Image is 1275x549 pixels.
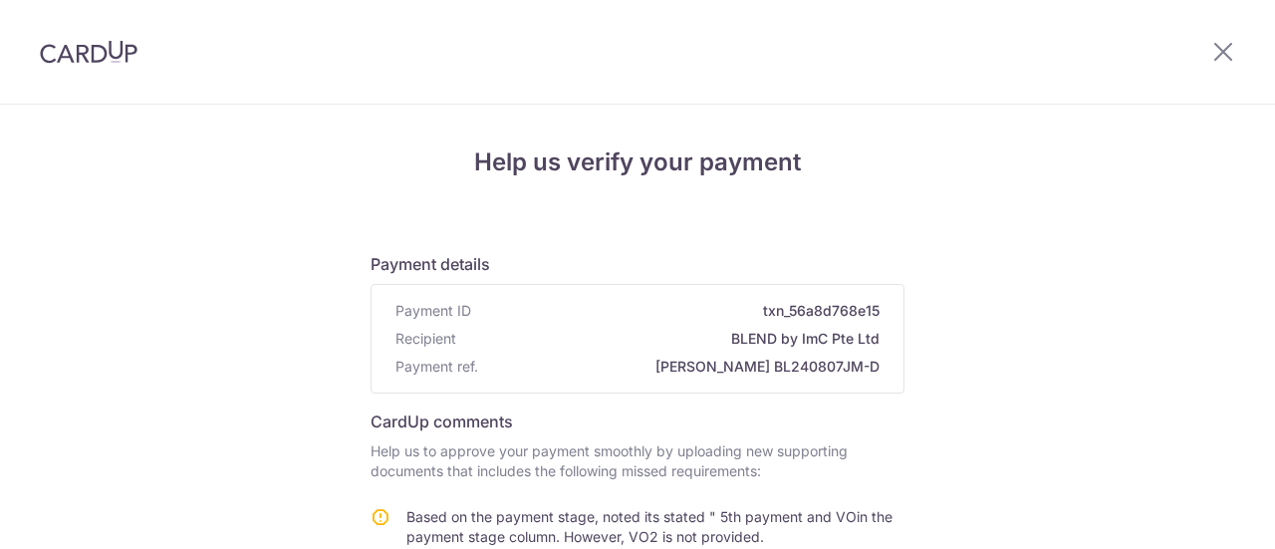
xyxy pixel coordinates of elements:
h6: CardUp comments [371,410,904,433]
iframe: Opens a widget where you can find more information [1147,489,1255,539]
span: Payment ref. [395,357,478,377]
img: CardUp [40,40,137,64]
span: [PERSON_NAME] BL240807JM-D [486,357,880,377]
span: Based on the payment stage, noted its stated " 5th payment and VOin the payment stage column. How... [406,508,892,545]
span: Payment ID [395,301,471,321]
span: Recipient [395,329,456,349]
h4: Help us verify your payment [371,144,904,180]
span: txn_56a8d768e15 [479,301,880,321]
p: Help us to approve your payment smoothly by uploading new supporting documents that includes the ... [371,441,904,481]
h6: Payment details [371,252,904,276]
span: BLEND by ImC Pte Ltd [464,329,880,349]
